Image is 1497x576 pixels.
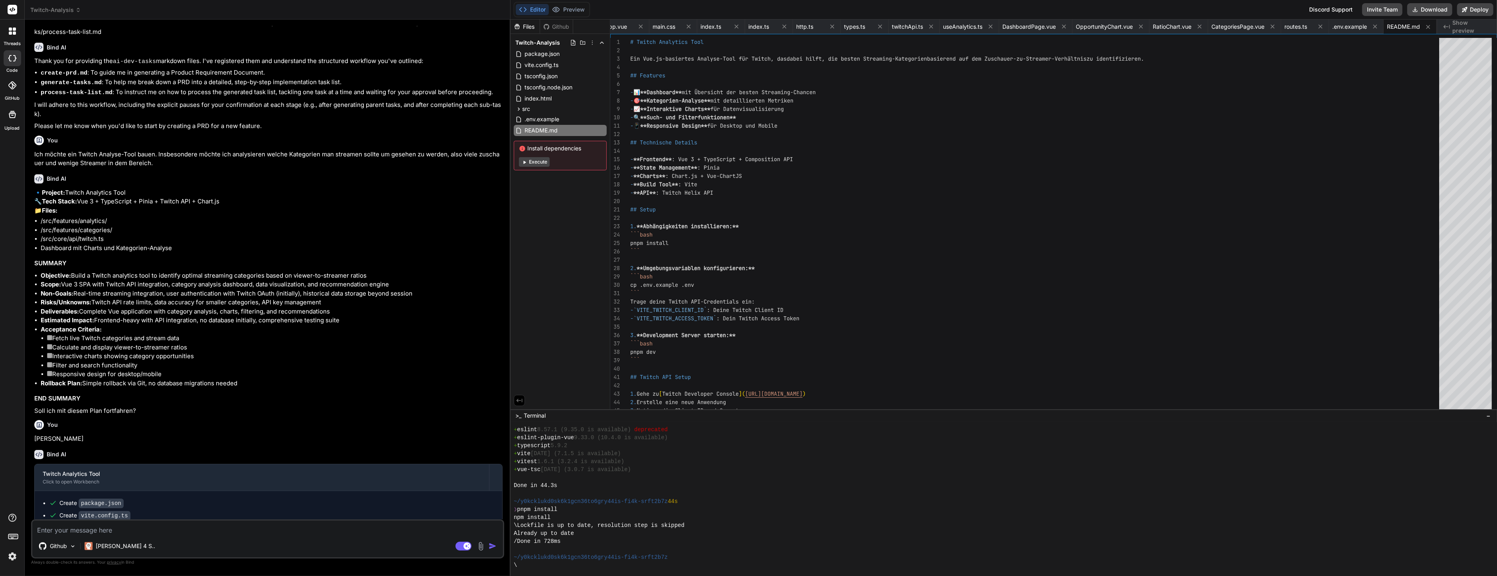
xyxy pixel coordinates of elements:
h6: You [47,421,58,429]
button: Preview [549,4,588,15]
div: 30 [610,281,620,289]
div: 2 [610,46,620,55]
span: [ [659,390,662,397]
span: **Abhängigkeiten installieren:** [637,223,739,230]
p: Thank you for providing the markdown files. I've registered them and understand the structured wo... [34,57,503,67]
label: code [7,67,18,74]
div: 15 [610,155,620,164]
span: ```bash [630,340,653,347]
div: 43 [610,390,620,398]
label: threads [4,40,21,47]
strong: Files: [42,207,57,214]
li: Frontend-heavy with API integration, no database initially, comprehensive testing suite [41,316,503,325]
span: vite [517,450,531,458]
li: Complete Vue application with category analysis, charts, filtering, and recommendations [41,307,503,316]
div: Discord Support [1304,3,1357,16]
strong: Deliverables: [41,308,79,315]
span: pnpm dev [630,348,656,355]
span: zu identifizieren. [1087,55,1144,62]
span: [URL][DOMAIN_NAME] [745,390,803,397]
div: 4 [610,63,620,71]
span: - [630,89,633,96]
div: 17 [610,172,620,180]
span: .env.example [1332,23,1367,31]
span: index.ts [700,23,721,31]
strong: Objective: [41,272,71,279]
span: mit Übersicht der besten Streaming-Chancen [682,89,816,96]
div: 5 [610,71,620,80]
div: Files [511,23,540,31]
strong: Tech Stack: [42,197,77,205]
span: 📱 [633,122,640,129]
li: /src/features/analytics/ [41,217,503,226]
div: 7 [610,88,620,97]
span: **Responsive Design** [640,122,707,129]
div: 38 [610,348,620,356]
code: vite.config.ts [79,511,130,521]
div: 24 [610,231,620,239]
span: vue-tsc [517,466,540,473]
code: ai-dev-tasks [113,58,156,65]
div: 21 [610,205,620,214]
button: Execute [519,157,550,167]
span: 3. [630,407,637,414]
p: Please let me know when you'd like to start by creating a PRD for a new feature. [34,122,503,131]
p: Always double-check its answers. Your in Bind [31,558,504,566]
li: /src/core/api/twitch.ts [41,235,503,244]
span: − [1486,412,1491,420]
span: ] [739,390,742,397]
div: 14 [610,147,620,155]
span: eslint-plugin-vue [517,434,574,442]
span: 5.9.2 [550,442,567,450]
div: 3 [610,55,620,63]
span: 8.57.1 [537,426,557,434]
span: + [514,458,517,466]
span: privacy [107,560,121,564]
span: ``` [630,248,640,255]
span: RatioChart.vue [1153,23,1191,31]
span: ## Features [630,72,665,79]
span: src [522,105,530,113]
h3: END SUMMARY [34,394,503,403]
div: 27 [610,256,620,264]
span: 📈 [633,105,640,112]
p: 🔹 Twitch Analytics Tool 🔧 Vue 3 + TypeScript + Pinia + Twitch API + Chart.js 📁 [34,188,503,215]
span: - [630,189,633,196]
span: pnpm install [630,239,669,247]
span: tsconfig.node.json [524,83,573,92]
code: generate-tasks.md [41,79,102,86]
span: **Umgebungsvariablen konfigurieren:** [637,264,755,272]
span: typescript [517,442,550,450]
strong: Non-Goals: [41,290,73,297]
span: .env.example [524,114,560,124]
span: 3. [630,331,637,339]
span: \Lockfile is up to date, resolution step is skipped [514,521,684,529]
div: 34 [610,314,620,323]
div: 12 [610,130,620,138]
p: Github [50,542,67,550]
span: 🔍 [633,114,640,121]
span: - [630,156,633,163]
span: - [630,172,633,180]
div: 41 [610,373,620,381]
span: : Deine Twitch Client ID [707,306,783,314]
img: Claude 4 Sonnet [85,542,93,550]
div: Click to open Workbench [43,479,481,485]
span: ❯ [514,505,517,513]
li: Responsive design for desktop/mobile [47,370,503,379]
code: package.json [79,499,124,508]
span: : Pinia [697,164,720,171]
span: 44s [668,497,678,505]
span: main.css [653,23,675,31]
span: index.ts [748,23,769,31]
span: Twitch-Analysis [30,6,81,14]
code: process-task-list.md [41,89,112,96]
li: Filter and search functionality [47,361,503,370]
li: Twitch API rate limits, data accuracy for smaller categories, API key management [41,298,503,307]
div: 9 [610,105,620,113]
span: - [630,97,633,104]
span: + [514,450,517,458]
span: 1. [630,390,637,397]
div: 36 [610,331,620,339]
span: ## Technische Details [630,139,697,146]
